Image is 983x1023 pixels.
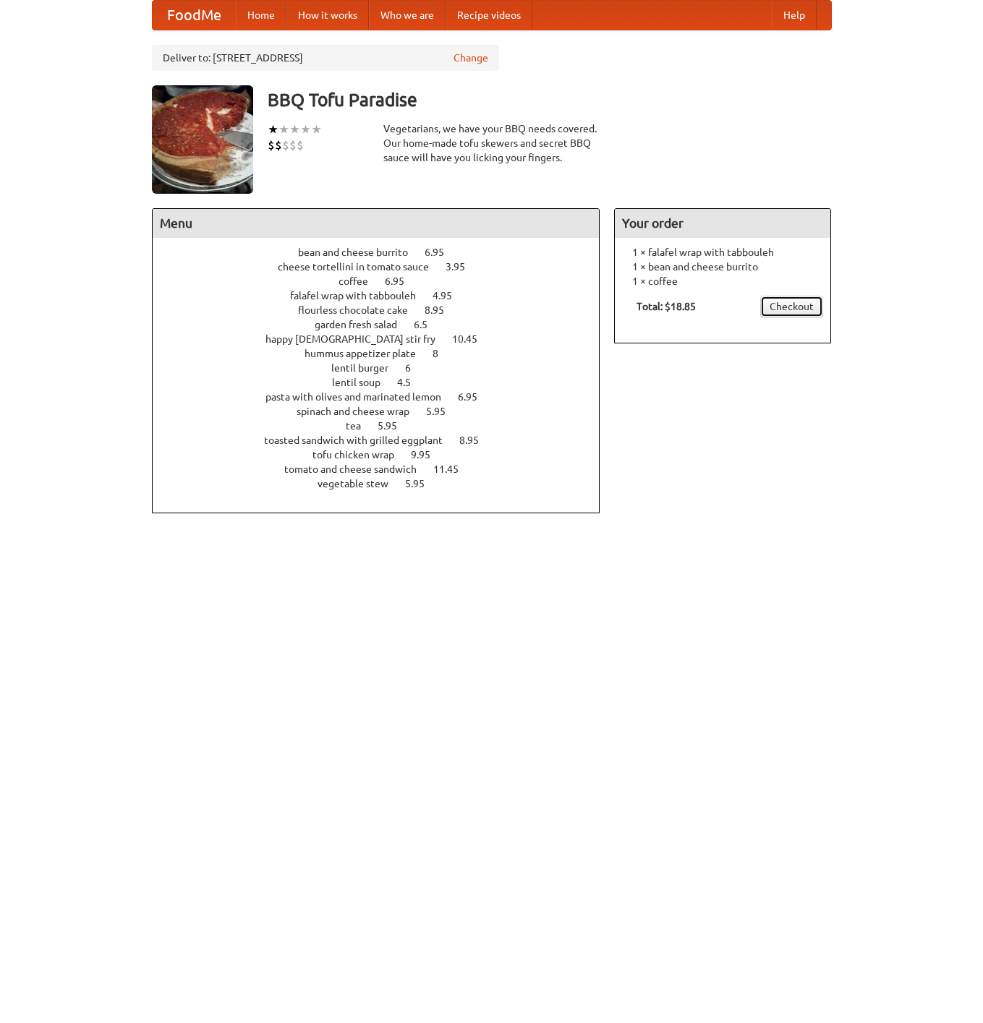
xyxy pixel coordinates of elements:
[284,463,431,475] span: tomato and cheese sandwich
[346,420,424,432] a: tea 5.95
[772,1,817,30] a: Help
[446,1,532,30] a: Recipe videos
[615,209,830,238] h4: Your order
[300,121,311,137] li: ★
[298,247,422,258] span: bean and cheese burrito
[268,137,275,153] li: $
[298,247,471,258] a: bean and cheese burrito 6.95
[265,391,456,403] span: pasta with olives and marinated lemon
[331,362,403,374] span: lentil burger
[454,51,488,65] a: Change
[152,85,253,194] img: angular.jpg
[452,333,492,345] span: 10.45
[637,301,696,312] b: Total: $18.85
[282,137,289,153] li: $
[425,304,459,316] span: 8.95
[318,478,451,489] a: vegetable stew 5.95
[622,245,823,260] li: 1 × falafel wrap with tabbouleh
[414,319,442,330] span: 6.5
[278,261,443,273] span: cheese tortellini in tomato sauce
[385,275,419,287] span: 6.95
[397,377,425,388] span: 4.5
[297,406,472,417] a: spinach and cheese wrap 5.95
[298,304,422,316] span: flourless chocolate cake
[433,463,473,475] span: 11.45
[426,406,460,417] span: 5.95
[331,362,438,374] a: lentil burger 6
[297,406,424,417] span: spinach and cheese wrap
[383,121,600,165] div: Vegetarians, we have your BBQ needs covered. Our home-made tofu skewers and secret BBQ sauce will...
[378,420,412,432] span: 5.95
[312,449,409,461] span: tofu chicken wrap
[346,420,375,432] span: tea
[284,463,485,475] a: tomato and cheese sandwich 11.45
[265,333,504,345] a: happy [DEMOGRAPHIC_DATA] stir fry 10.45
[290,290,430,301] span: falafel wrap with tabbouleh
[405,362,425,374] span: 6
[305,348,465,359] a: hummus appetizer plate 8
[405,478,439,489] span: 5.95
[289,137,297,153] li: $
[315,319,454,330] a: garden fresh salad 6.5
[339,275,383,287] span: coffee
[305,348,430,359] span: hummus appetizer plate
[760,296,823,317] a: Checkout
[290,290,479,301] a: falafel wrap with tabbouleh 4.95
[315,319,412,330] span: garden fresh salad
[339,275,431,287] a: coffee 6.95
[286,1,369,30] a: How it works
[265,333,450,345] span: happy [DEMOGRAPHIC_DATA] stir fry
[275,137,282,153] li: $
[265,391,504,403] a: pasta with olives and marinated lemon 6.95
[153,209,600,238] h4: Menu
[153,1,236,30] a: FoodMe
[264,435,506,446] a: toasted sandwich with grilled eggplant 8.95
[312,449,457,461] a: tofu chicken wrap 9.95
[622,274,823,288] li: 1 × coffee
[297,137,304,153] li: $
[289,121,300,137] li: ★
[433,348,453,359] span: 8
[278,121,289,137] li: ★
[433,290,467,301] span: 4.95
[311,121,322,137] li: ★
[318,478,403,489] span: vegetable stew
[369,1,446,30] a: Who we are
[459,435,493,446] span: 8.95
[298,304,471,316] a: flourless chocolate cake 8.95
[278,261,492,273] a: cheese tortellini in tomato sauce 3.95
[152,45,499,71] div: Deliver to: [STREET_ADDRESS]
[332,377,438,388] a: lentil soup 4.5
[622,260,823,274] li: 1 × bean and cheese burrito
[411,449,445,461] span: 9.95
[268,121,278,137] li: ★
[446,261,480,273] span: 3.95
[332,377,395,388] span: lentil soup
[268,85,832,114] h3: BBQ Tofu Paradise
[264,435,457,446] span: toasted sandwich with grilled eggplant
[425,247,459,258] span: 6.95
[236,1,286,30] a: Home
[458,391,492,403] span: 6.95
